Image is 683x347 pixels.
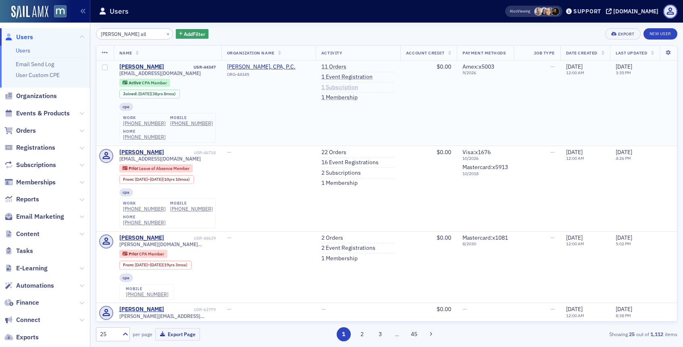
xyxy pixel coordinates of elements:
[4,178,56,187] a: Memberships
[119,241,216,247] span: [PERSON_NAME][DOMAIN_NAME][EMAIL_ADDRESS][PERSON_NAME][DOMAIN_NAME]
[550,148,555,156] span: —
[150,262,162,268] span: [DATE]
[123,129,166,134] div: home
[616,155,631,161] time: 4:26 PM
[139,251,164,257] span: CPA Member
[616,148,632,156] span: [DATE]
[534,50,555,56] span: Job Type
[119,234,164,242] a: [PERSON_NAME]
[4,333,39,342] a: Exports
[150,176,162,182] span: [DATE]
[170,206,213,212] a: [PHONE_NUMBER]
[321,169,361,177] a: 2 Subscriptions
[16,143,55,152] span: Registrations
[546,7,554,16] span: Aiyana Scarborough
[16,126,36,135] span: Orders
[123,91,138,96] span: Joined :
[462,148,491,156] span: Visa : x1676
[321,63,346,71] a: 11 Orders
[373,327,387,341] button: 3
[16,316,40,324] span: Connect
[16,61,54,68] a: Email Send Log
[566,305,583,313] span: [DATE]
[4,281,54,290] a: Automations
[227,63,300,71] span: Sharon E. Allen, CPA, P.C.
[406,50,444,56] span: Account Credit
[437,148,451,156] span: $0.00
[135,262,148,268] span: [DATE]
[170,201,213,206] div: mobile
[4,264,48,273] a: E-Learning
[321,180,358,187] a: 1 Membership
[566,70,584,75] time: 12:00 AM
[321,94,358,101] a: 1 Membership
[129,80,142,86] span: Active
[123,262,135,268] span: From :
[138,91,176,96] div: (38yrs 8mos)
[176,29,209,39] button: AddFilter
[119,250,168,258] div: Prior: Prior: CPA Member
[4,143,55,152] a: Registrations
[4,195,39,204] a: Reports
[119,103,133,111] div: cpa
[123,120,166,126] a: [PHONE_NUMBER]
[462,241,508,247] span: 8 / 2030
[16,33,33,42] span: Users
[16,298,39,307] span: Finance
[227,234,231,241] span: —
[96,28,173,40] input: Search…
[165,65,216,70] div: USR-44347
[566,50,598,56] span: Date Created
[489,330,677,338] div: Showing out of items
[119,175,194,184] div: From: 2010-12-13 00:00:00
[138,91,151,96] span: [DATE]
[550,234,555,241] span: —
[119,274,133,282] div: cpa
[462,234,508,241] span: Mastercard : x1081
[616,234,632,241] span: [DATE]
[4,212,64,221] a: Email Marketing
[227,148,231,156] span: —
[4,109,70,118] a: Events & Products
[135,262,187,268] div: – (19yrs 3mos)
[321,245,375,252] a: 2 Event Registrations
[123,206,166,212] a: [PHONE_NUMBER]
[16,247,33,255] span: Tasks
[462,63,494,70] span: Amex : x5003
[321,159,379,166] a: 16 Event Registrations
[616,241,631,247] time: 5:02 PM
[48,5,67,19] a: View Homepage
[551,7,560,16] span: Lauren McDonough
[337,327,351,341] button: 1
[613,8,658,15] div: [DOMAIN_NAME]
[321,50,342,56] span: Activity
[462,50,506,56] span: Payment Methods
[4,92,57,100] a: Organizations
[227,50,275,56] span: Organization Name
[16,333,39,342] span: Exports
[142,80,167,86] span: CPA Member
[227,63,300,71] a: [PERSON_NAME], CPA, P.C.
[16,161,56,169] span: Subscriptions
[119,50,132,56] span: Name
[16,212,64,221] span: Email Marketing
[227,305,231,313] span: —
[616,305,632,313] span: [DATE]
[119,306,164,313] a: [PERSON_NAME]
[119,149,164,156] a: [PERSON_NAME]
[16,92,57,100] span: Organizations
[462,70,508,75] span: 9 / 2026
[119,70,201,76] span: [EMAIL_ADDRESS][DOMAIN_NAME]
[550,305,555,313] span: —
[16,264,48,273] span: E-Learning
[170,120,213,126] a: [PHONE_NUMBER]
[16,178,56,187] span: Memberships
[4,247,33,255] a: Tasks
[566,313,584,318] time: 12:00 AM
[126,291,169,297] div: [PHONE_NUMBER]
[129,165,139,171] span: Prior
[605,28,640,40] button: Export
[16,109,70,118] span: Events & Products
[165,150,216,155] div: USR-46718
[139,165,189,171] span: Leave of Absence Member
